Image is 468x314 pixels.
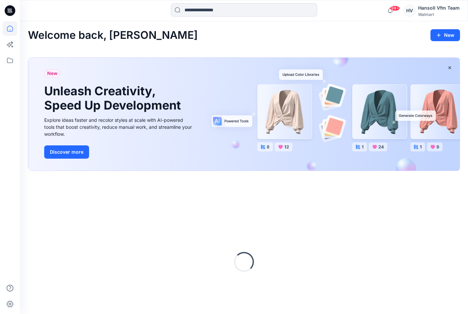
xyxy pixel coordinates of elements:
h1: Unleash Creativity, Speed Up Development [44,84,184,113]
div: Explore ideas faster and recolor styles at scale with AI-powered tools that boost creativity, red... [44,117,194,137]
a: Discover more [44,145,194,159]
h2: Welcome back, [PERSON_NAME] [28,29,198,41]
div: HV [404,5,415,17]
div: Hansoll Vfm Team [418,4,460,12]
span: New [47,69,58,77]
div: Walmart [418,12,460,17]
button: New [430,29,460,41]
button: Discover more [44,145,89,159]
span: 99+ [390,6,400,11]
